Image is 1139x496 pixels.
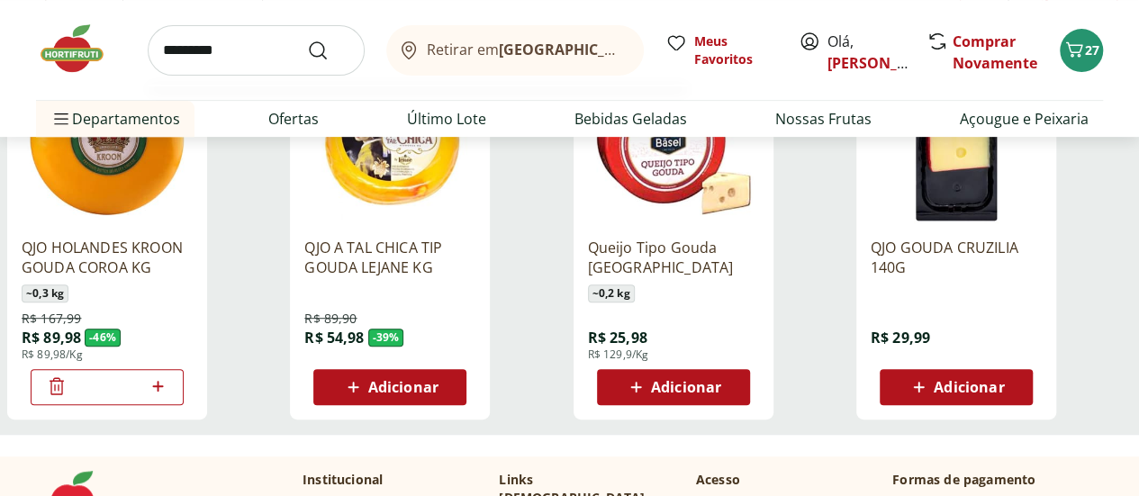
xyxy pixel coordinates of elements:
button: Retirar em[GEOGRAPHIC_DATA]/[GEOGRAPHIC_DATA] [386,25,644,76]
button: Adicionar [880,369,1033,405]
span: - 39 % [368,329,404,347]
b: [GEOGRAPHIC_DATA]/[GEOGRAPHIC_DATA] [499,40,802,59]
a: Açougue e Peixaria [960,108,1089,130]
span: R$ 89,98/Kg [22,347,83,362]
a: Nossas Frutas [775,108,872,130]
span: ~ 0,2 kg [588,284,635,302]
button: Adicionar [313,369,466,405]
span: ~ 0,3 kg [22,284,68,302]
span: Adicionar [368,380,438,394]
span: Olá, [827,31,908,74]
span: R$ 167,99 [22,310,81,328]
img: Queijo Tipo Gouda Basel [588,52,759,223]
span: Departamentos [50,97,180,140]
img: QJO A TAL CHICA TIP GOUDA LEJANE KG [304,52,475,223]
button: Submit Search [307,40,350,61]
img: Hortifruti [36,22,126,76]
button: Adicionar [597,369,750,405]
span: R$ 129,9/Kg [588,347,649,362]
span: Retirar em [427,41,626,58]
a: Ofertas [268,108,319,130]
span: R$ 29,99 [871,328,930,347]
p: Formas de pagamento [892,471,1103,489]
a: QJO A TAL CHICA TIP GOUDA LEJANE KG [304,238,475,277]
p: Institucional [303,471,383,489]
a: QJO GOUDA CRUZILIA 140G [871,238,1042,277]
a: Queijo Tipo Gouda [GEOGRAPHIC_DATA] [588,238,759,277]
span: 27 [1085,41,1099,59]
img: QJO HOLANDES KROON GOUDA COROA KG [22,52,193,223]
span: Adicionar [934,380,1004,394]
span: R$ 89,90 [304,310,357,328]
button: Carrinho [1060,29,1103,72]
a: Bebidas Geladas [574,108,687,130]
input: search [148,25,365,76]
span: Adicionar [651,380,721,394]
a: Comprar Novamente [953,32,1037,73]
button: Menu [50,97,72,140]
p: Acesso [696,471,740,489]
span: R$ 54,98 [304,328,364,347]
span: R$ 25,98 [588,328,647,347]
img: QJO GOUDA CRUZILIA 140G [871,52,1042,223]
a: QJO HOLANDES KROON GOUDA COROA KG [22,238,193,277]
a: Último Lote [407,108,486,130]
span: - 46 % [85,329,121,347]
span: R$ 89,98 [22,328,81,347]
a: Meus Favoritos [665,32,777,68]
span: Meus Favoritos [694,32,777,68]
a: [PERSON_NAME] [827,53,945,73]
